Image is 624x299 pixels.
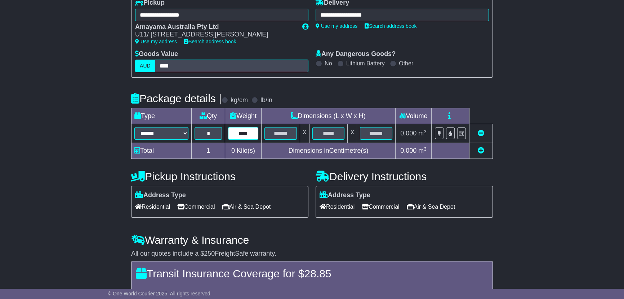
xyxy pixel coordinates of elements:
[395,108,431,124] td: Volume
[231,96,248,104] label: kg/cm
[108,291,212,296] span: © One World Courier 2025. All rights reserved.
[325,60,332,67] label: No
[135,31,295,39] div: U11/ [STREET_ADDRESS][PERSON_NAME]
[365,23,416,29] a: Search address book
[132,143,192,159] td: Total
[362,201,399,212] span: Commercial
[177,201,215,212] span: Commercial
[260,96,272,104] label: lb/in
[225,108,262,124] td: Weight
[222,201,271,212] span: Air & Sea Depot
[184,39,236,44] a: Search address book
[231,147,235,154] span: 0
[346,60,385,67] label: Lithium Battery
[400,130,416,137] span: 0.000
[131,250,493,258] div: All our quotes include a $ FreightSafe warranty.
[192,108,225,124] td: Qty
[261,108,395,124] td: Dimensions (L x W x H)
[225,143,262,159] td: Kilo(s)
[320,201,355,212] span: Residential
[418,147,427,154] span: m
[424,146,427,152] sup: 3
[131,170,308,182] h4: Pickup Instructions
[192,143,225,159] td: 1
[261,143,395,159] td: Dimensions in Centimetre(s)
[132,108,192,124] td: Type
[316,23,357,29] a: Use my address
[316,50,396,58] label: Any Dangerous Goods?
[348,124,357,143] td: x
[135,60,155,72] label: AUD
[478,130,484,137] a: Remove this item
[136,268,488,279] h4: Transit Insurance Coverage for $
[135,39,177,44] a: Use my address
[300,124,309,143] td: x
[418,130,427,137] span: m
[135,201,170,212] span: Residential
[135,191,186,199] label: Address Type
[304,268,331,279] span: 28.85
[320,191,370,199] label: Address Type
[407,201,455,212] span: Air & Sea Depot
[399,60,413,67] label: Other
[478,147,484,154] a: Add new item
[424,129,427,134] sup: 3
[204,250,215,257] span: 250
[400,147,416,154] span: 0.000
[131,234,493,246] h4: Warranty & Insurance
[131,92,222,104] h4: Package details |
[135,50,178,58] label: Goods Value
[135,23,295,31] div: Amayama Australia Pty Ltd
[316,170,493,182] h4: Delivery Instructions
